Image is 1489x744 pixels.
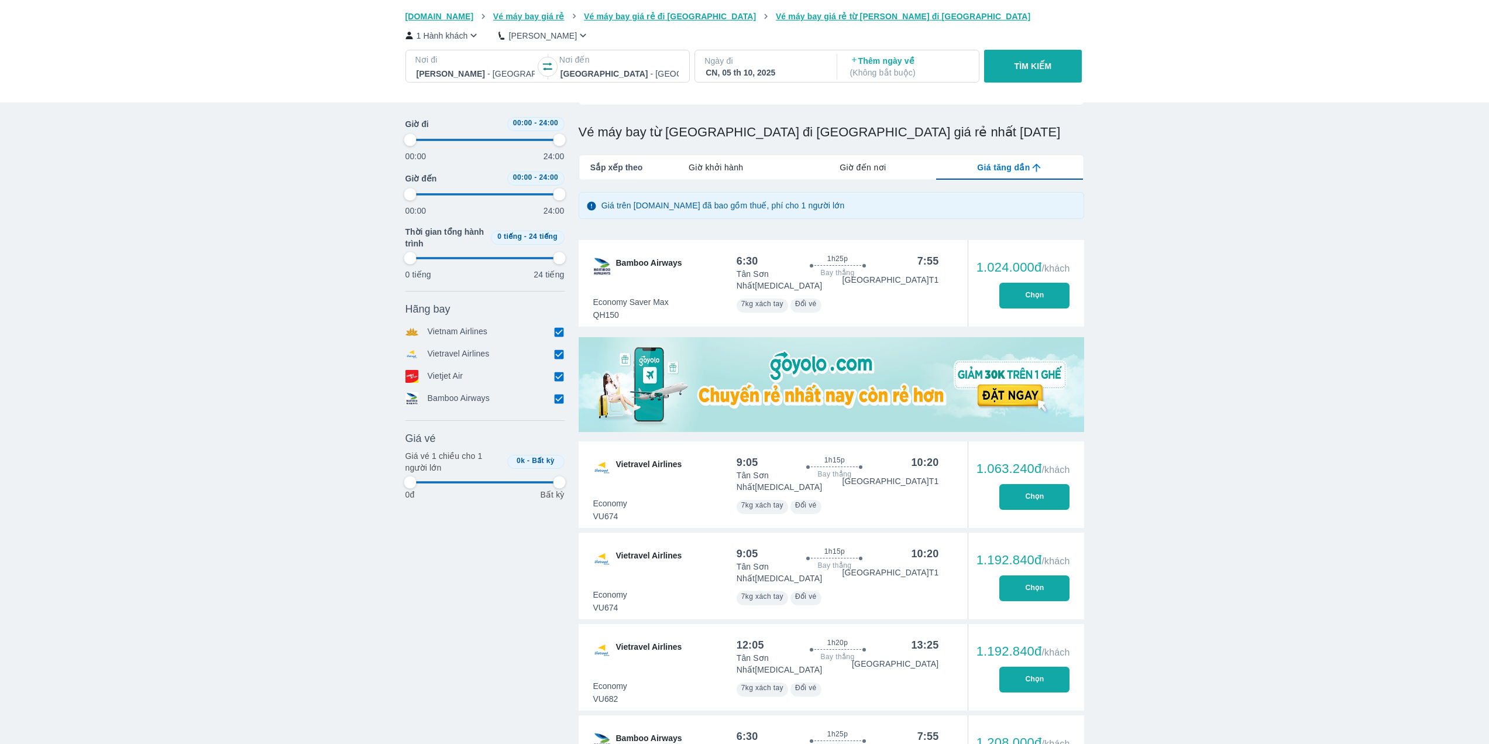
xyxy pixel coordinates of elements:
span: 7kg xách tay [741,300,783,308]
div: 1.192.840đ [976,553,1070,567]
span: Giờ đến nơi [840,162,886,173]
div: 9:05 [737,455,758,469]
h1: Vé máy bay từ [GEOGRAPHIC_DATA] đi [GEOGRAPHIC_DATA] giá rẻ nhất [DATE] [579,124,1084,140]
span: 24:00 [539,119,558,127]
span: Economy [593,680,627,692]
p: TÌM KIẾM [1015,60,1052,72]
span: 1h15p [824,547,845,556]
p: ( Không bắt buộc ) [850,67,968,78]
img: QH [593,257,611,276]
img: VU [593,458,611,477]
div: 12:05 [737,638,764,652]
div: 1.192.840đ [976,644,1070,659]
span: Giờ đi [405,118,429,130]
span: 00:00 [513,173,532,181]
p: 24 tiếng [534,269,564,280]
span: VU682 [593,693,627,705]
span: Vé máy bay giá rẻ đi [GEOGRAPHIC_DATA] [584,12,756,21]
div: 6:30 [737,254,758,268]
span: Vé máy bay giá rẻ [493,12,565,21]
span: Vietravel Airlines [616,550,682,568]
img: VU [593,641,611,660]
button: Chọn [999,283,1070,308]
div: 6:30 [737,729,758,743]
span: 0 tiếng [497,232,522,241]
span: Giờ đến [405,173,437,184]
span: Giờ khởi hành [689,162,743,173]
p: Bất kỳ [540,489,564,500]
span: Economy Saver Max [593,296,669,308]
img: VU [593,550,611,568]
span: Bất kỳ [532,457,555,465]
span: 0k [517,457,525,465]
span: Economy [593,498,627,509]
span: /khách [1041,647,1070,657]
p: [PERSON_NAME] [508,30,577,42]
button: [PERSON_NAME] [498,29,589,42]
span: - [527,457,529,465]
span: 7kg xách tay [741,592,783,601]
div: 10:20 [911,455,938,469]
div: 1.024.000đ [976,260,1070,275]
p: Tân Sơn Nhất [MEDICAL_DATA] [737,652,852,676]
div: 1.063.240đ [976,462,1070,476]
span: /khách [1041,263,1070,273]
p: 1 Hành khách [417,30,468,42]
p: 00:00 [405,205,427,217]
span: Vietravel Airlines [616,458,682,477]
span: /khách [1041,465,1070,475]
p: 24:00 [544,150,565,162]
span: 1h20p [827,638,848,647]
div: lab API tabs example [642,155,1083,180]
p: [GEOGRAPHIC_DATA] T1 [842,475,938,487]
span: 7kg xách tay [741,501,783,509]
span: - [524,232,527,241]
p: Nơi đến [559,54,680,66]
span: Thời gian tổng hành trình [405,226,486,249]
span: 24:00 [539,173,558,181]
div: 9:05 [737,547,758,561]
span: Đổi vé [795,501,817,509]
p: [GEOGRAPHIC_DATA] [852,658,938,670]
span: - [534,119,537,127]
button: Chọn [999,575,1070,601]
span: Giá tăng dần [977,162,1030,173]
span: Đổi vé [795,684,817,692]
span: /khách [1041,556,1070,566]
p: Vietravel Airlines [428,348,490,361]
p: Bamboo Airways [428,392,490,405]
p: Vietnam Airlines [428,325,488,338]
div: 13:25 [911,638,938,652]
span: Economy [593,589,627,601]
div: 10:20 [911,547,938,561]
span: Đổi vé [795,300,817,308]
span: Bamboo Airways [616,257,682,276]
span: [DOMAIN_NAME] [405,12,474,21]
img: media-0 [579,337,1084,432]
p: Nơi đi [415,54,536,66]
span: 00:00 [513,119,532,127]
p: [GEOGRAPHIC_DATA] T1 [842,567,938,578]
p: [GEOGRAPHIC_DATA] T1 [842,274,938,286]
p: Tân Sơn Nhất [MEDICAL_DATA] [737,561,842,584]
button: TÌM KIẾM [984,50,1082,83]
p: Tân Sơn Nhất [MEDICAL_DATA] [737,268,842,292]
span: Hãng bay [405,302,451,316]
p: Tân Sơn Nhất [MEDICAL_DATA] [737,469,842,493]
p: Thêm ngày về [850,55,968,78]
div: CN, 05 th 10, 2025 [706,67,824,78]
span: 7kg xách tay [741,684,783,692]
p: 24:00 [544,205,565,217]
span: 1h25p [827,729,848,739]
span: VU674 [593,602,627,613]
span: QH150 [593,309,669,321]
button: Chọn [999,484,1070,510]
p: 00:00 [405,150,427,162]
p: Giá vé 1 chiều cho 1 người lớn [405,450,503,474]
p: 0đ [405,489,415,500]
p: Vietjet Air [428,370,463,383]
span: VU674 [593,510,627,522]
div: 7:55 [917,729,939,743]
p: 0 tiếng [405,269,431,280]
button: Chọn [999,667,1070,692]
